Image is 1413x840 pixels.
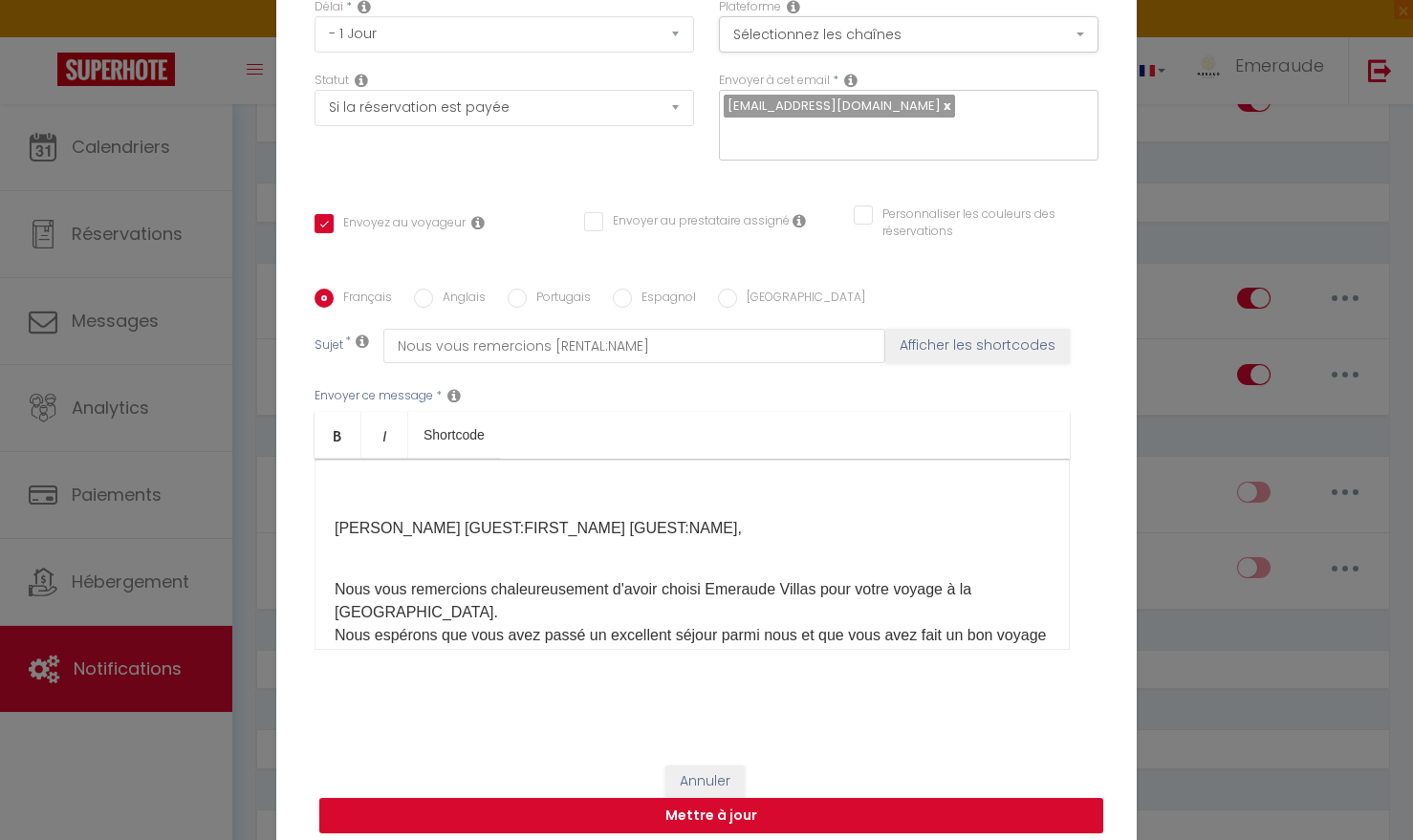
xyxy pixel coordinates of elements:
button: Mettre à jour [319,798,1103,834]
p: ​ [335,479,1050,502]
label: Envoyer ce message [315,387,433,405]
a: Shortcode [408,412,500,458]
i: Envoyer au voyageur [471,215,485,230]
span: [EMAIL_ADDRESS][DOMAIN_NAME] [728,97,941,115]
label: [GEOGRAPHIC_DATA] [737,289,865,310]
p: [PERSON_NAME] [GUEST:FIRST_NAME] [GUEST:NAME]​​, [335,517,1050,540]
i: Booking status [355,73,368,88]
i: Message [447,388,461,403]
a: Italic [361,412,408,458]
label: Sujet [315,336,343,356]
button: Annuler [665,765,745,798]
i: Recipient [844,73,858,88]
i: Envoyer au prestataire si il est assigné [793,213,806,228]
i: Subject [356,334,369,349]
label: Anglais [433,289,486,310]
label: Portugais [527,289,591,310]
label: Envoyer à cet email [719,72,830,90]
label: Français [334,289,392,310]
a: Bold [315,412,361,458]
button: Afficher les shortcodes [885,329,1070,363]
label: Statut [315,72,349,90]
button: Sélectionnez les chaînes [719,16,1098,53]
label: Espagnol [632,289,696,310]
p: Nous vous remercions chaleureusement d'avoir choisi Emeraude Villas pour votre voyage à la [GEOGR... [335,555,1050,716]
